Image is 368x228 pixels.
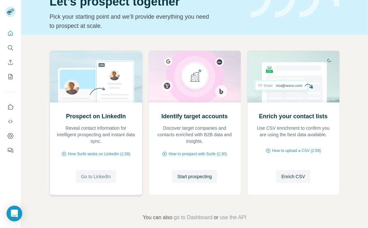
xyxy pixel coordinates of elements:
button: Use Surfe API [5,116,16,127]
span: Enrich CSV [281,173,305,180]
span: or [214,214,218,221]
button: go to Dashboard [174,214,212,221]
span: How to prospect with Surfe (1:30) [169,151,227,157]
div: Open Intercom Messenger [7,206,22,221]
h2: Prospect on LinkedIn [66,112,126,121]
button: Start prospecting [172,170,217,183]
button: Search [5,42,16,54]
span: How Surfe works on LinkedIn (1:58) [68,151,130,157]
span: Start prospecting [177,173,212,180]
button: Quick start [5,28,16,39]
p: Discover target companies and contacts enriched with B2B data and insights. [155,125,234,144]
button: use the API [220,214,246,221]
button: Feedback [5,144,16,156]
button: Enrich CSV [276,170,310,183]
span: Go to LinkedIn [81,173,111,180]
img: Prospect on LinkedIn [50,51,142,103]
button: Go to LinkedIn [76,170,116,183]
img: Identify target accounts [148,51,241,103]
p: Reveal contact information for intelligent prospecting and instant data sync. [57,125,136,144]
button: Enrich CSV [5,56,16,68]
button: Dashboard [5,130,16,142]
button: My lists [5,71,16,83]
button: Use Surfe on LinkedIn [5,101,16,113]
img: Enrich your contact lists [247,51,340,103]
h2: Identify target accounts [161,112,228,121]
p: Use CSV enrichment to confirm you are using the best data available. [254,125,333,138]
p: Pick your starting point and we’ll provide everything you need to prospect at scale. [50,12,213,30]
h2: Enrich your contact lists [259,112,327,121]
span: You can also [143,214,173,221]
span: How to upload a CSV (2:59) [272,148,321,154]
